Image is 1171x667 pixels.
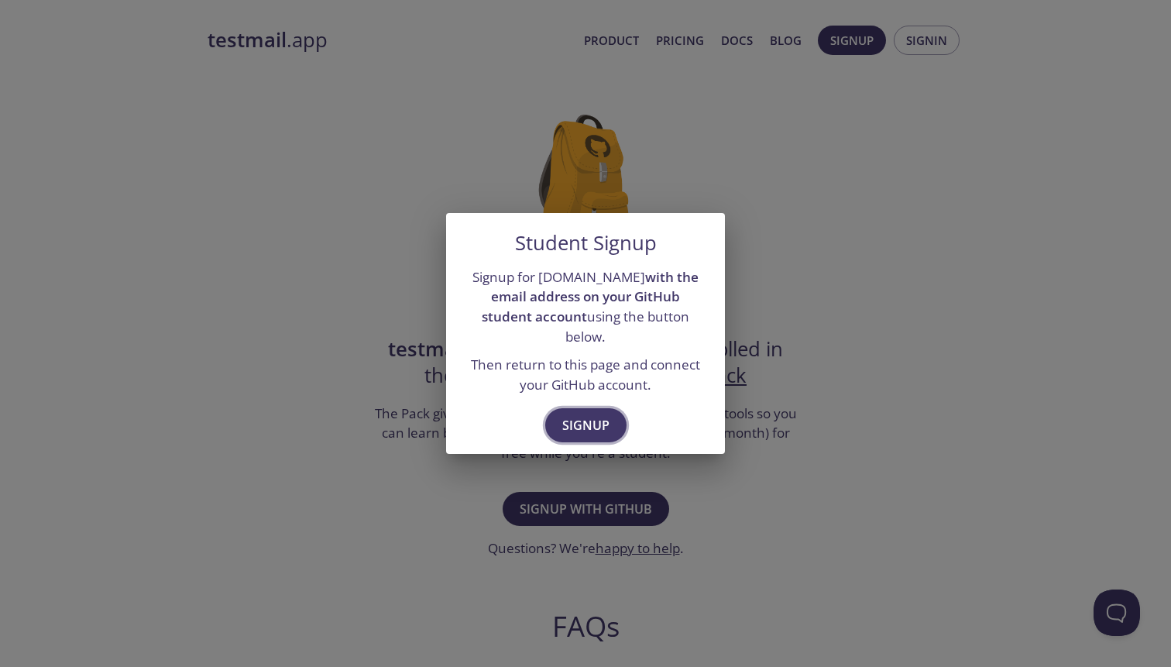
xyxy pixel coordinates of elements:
span: Signup [562,414,610,436]
p: Signup for [DOMAIN_NAME] using the button below. [465,267,706,347]
strong: with the email address on your GitHub student account [482,268,699,325]
h5: Student Signup [515,232,657,255]
p: Then return to this page and connect your GitHub account. [465,355,706,394]
button: Signup [545,408,627,442]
